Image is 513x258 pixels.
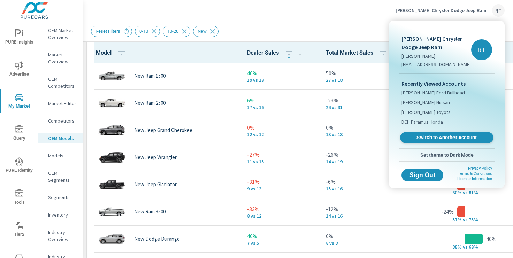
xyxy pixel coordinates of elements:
[401,89,465,96] span: [PERSON_NAME] Ford Bullhead
[400,132,493,143] a: Switch to Another Account
[407,172,438,178] span: Sign Out
[458,171,492,176] a: Terms & Conditions
[401,152,492,158] span: Set theme to Dark Mode
[399,149,495,161] button: Set theme to Dark Mode
[471,39,492,60] div: RT
[401,118,443,125] span: DCH Paramus Honda
[468,166,492,171] a: Privacy Policy
[401,53,471,60] p: [PERSON_NAME]
[404,134,489,141] span: Switch to Another Account
[401,99,450,106] span: [PERSON_NAME] Nissan
[401,169,443,181] button: Sign Out
[457,177,492,181] a: License Information
[401,79,492,88] p: Recently Viewed Accounts
[401,34,471,51] p: [PERSON_NAME] Chrysler Dodge Jeep Ram
[401,109,451,116] span: [PERSON_NAME] Toyota
[401,61,471,68] p: [EMAIL_ADDRESS][DOMAIN_NAME]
